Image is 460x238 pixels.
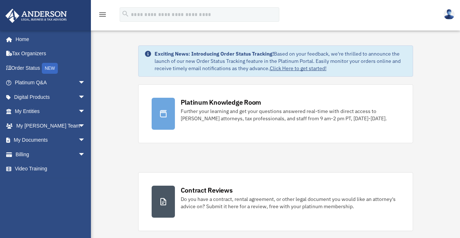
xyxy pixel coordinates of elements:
[181,108,400,122] div: Further your learning and get your questions answered real-time with direct access to [PERSON_NAM...
[98,13,107,19] a: menu
[78,133,93,148] span: arrow_drop_down
[5,133,96,148] a: My Documentsarrow_drop_down
[5,104,96,119] a: My Entitiesarrow_drop_down
[5,47,96,61] a: Tax Organizers
[5,61,96,76] a: Order StatusNEW
[138,172,413,231] a: Contract Reviews Do you have a contract, rental agreement, or other legal document you would like...
[78,118,93,133] span: arrow_drop_down
[155,50,407,72] div: Based on your feedback, we're thrilled to announce the launch of our new Order Status Tracking fe...
[5,32,93,47] a: Home
[155,51,274,57] strong: Exciting News: Introducing Order Status Tracking!
[181,98,261,107] div: Platinum Knowledge Room
[5,118,96,133] a: My [PERSON_NAME] Teamarrow_drop_down
[444,9,455,20] img: User Pic
[78,104,93,119] span: arrow_drop_down
[181,195,400,210] div: Do you have a contract, rental agreement, or other legal document you would like an attorney's ad...
[78,76,93,90] span: arrow_drop_down
[138,84,413,143] a: Platinum Knowledge Room Further your learning and get your questions answered real-time with dire...
[181,186,233,195] div: Contract Reviews
[78,90,93,105] span: arrow_drop_down
[78,147,93,162] span: arrow_drop_down
[121,10,129,18] i: search
[5,90,96,104] a: Digital Productsarrow_drop_down
[5,162,96,176] a: Video Training
[270,65,327,72] a: Click Here to get started!
[98,10,107,19] i: menu
[5,147,96,162] a: Billingarrow_drop_down
[42,63,58,74] div: NEW
[5,76,96,90] a: Platinum Q&Aarrow_drop_down
[3,9,69,23] img: Anderson Advisors Platinum Portal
